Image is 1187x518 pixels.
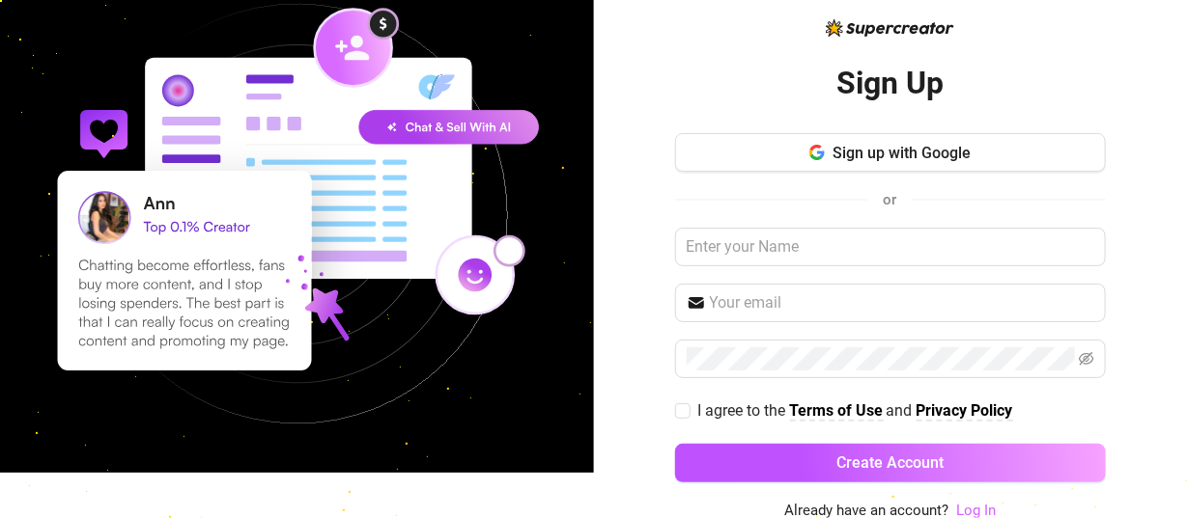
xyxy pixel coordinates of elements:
img: logo-BBDzfeDw.svg [826,19,954,37]
strong: Terms of Use [790,401,884,420]
button: Sign up with Google [675,133,1106,172]
input: Your email [710,291,1094,314]
span: I agree to the [698,401,790,420]
a: Terms of Use [790,401,884,422]
span: or [884,191,897,208]
span: and [887,401,917,420]
span: Sign up with Google [833,144,971,162]
strong: Privacy Policy [917,401,1013,420]
button: Create Account [675,444,1106,482]
input: Enter your Name [675,228,1106,266]
span: eye-invisible [1079,351,1094,367]
span: Create Account [836,453,944,472]
a: Privacy Policy [917,401,1013,422]
h2: Sign Up [836,64,944,103]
